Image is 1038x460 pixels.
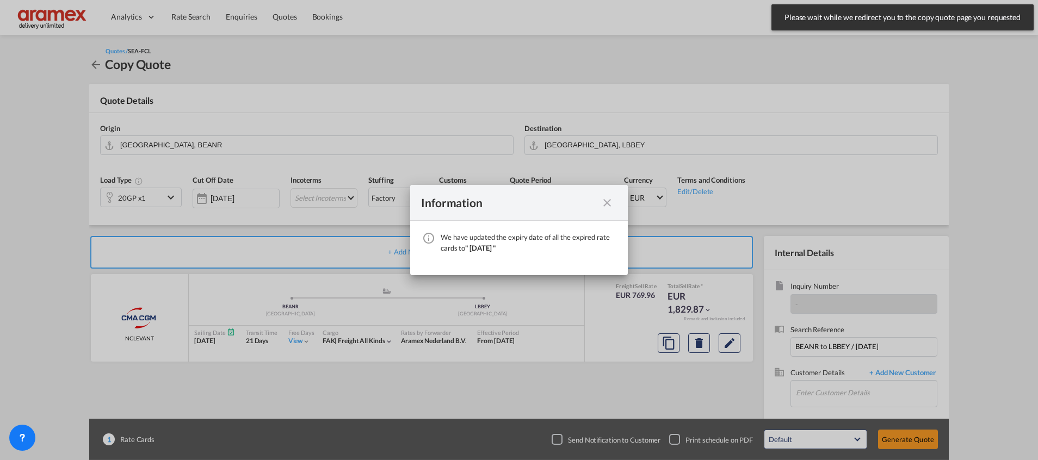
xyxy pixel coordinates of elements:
[441,232,617,253] div: We have updated the expiry date of all the expired rate cards to
[421,196,597,209] div: Information
[410,185,628,275] md-dialog: We have ...
[422,232,435,245] md-icon: icon-information-outline
[465,244,496,252] span: " [DATE] "
[781,12,1024,23] span: Please wait while we redirect you to the copy quote page you requested
[601,196,614,209] md-icon: icon-close fg-AAA8AD cursor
